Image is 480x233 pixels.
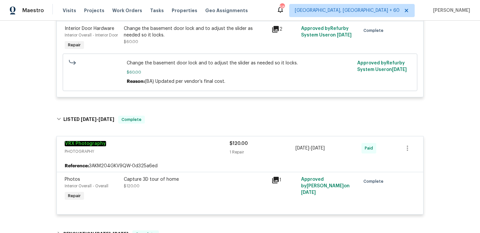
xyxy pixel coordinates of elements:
span: Reason: [127,79,145,84]
span: [DATE] [337,33,352,37]
span: $120.00 [124,184,140,188]
span: - [81,117,114,122]
a: VRX Photography [65,141,106,146]
span: [DATE] [81,117,97,122]
span: [PERSON_NAME] [430,7,470,14]
span: Projects [84,7,104,14]
span: - [295,145,325,151]
span: Photos [65,177,80,182]
span: Complete [363,178,386,185]
span: Interior Door Hardware [65,26,114,31]
span: $120.00 [229,141,248,146]
div: 1 Repair [229,149,295,155]
span: Repair [65,42,83,48]
span: [DATE] [295,146,309,151]
div: 3AKM204GKV9QW-0d325a6ed [57,160,423,172]
span: Complete [363,27,386,34]
span: $60.00 [127,69,354,76]
span: Tasks [150,8,164,13]
span: [DATE] [392,67,407,72]
span: Approved by Refurby System User on [357,61,407,72]
span: Maestro [22,7,44,14]
div: 583 [280,4,284,11]
div: 2 [272,25,297,33]
span: (BA) Updated per vendor’s final cost. [145,79,225,84]
span: Change the basement door lock and to adjust the slider as needed so it locks. [127,60,354,66]
span: $60.00 [124,40,138,44]
span: Paid [365,145,376,151]
b: Reference: [65,163,89,169]
div: LISTED [DATE]-[DATE]Complete [55,109,425,130]
div: 1 [272,176,297,184]
span: Interior Overall - Interior Door [65,33,118,37]
span: Visits [63,7,76,14]
h6: LISTED [63,116,114,124]
span: [DATE] [301,190,316,195]
span: PHOTOGRAPHY [65,148,229,155]
div: Capture 3D tour of home [124,176,268,183]
span: Approved by [PERSON_NAME] on [301,177,350,195]
span: [GEOGRAPHIC_DATA], [GEOGRAPHIC_DATA] + 60 [295,7,400,14]
span: [DATE] [311,146,325,151]
span: [DATE] [98,117,114,122]
span: Complete [119,116,144,123]
span: Interior Overall - Overall [65,184,108,188]
span: Repair [65,193,83,199]
span: Approved by Refurby System User on [301,26,352,37]
div: Change the basement door lock and to adjust the slider as needed so it locks. [124,25,268,38]
span: Work Orders [112,7,142,14]
span: Properties [172,7,197,14]
span: Geo Assignments [205,7,248,14]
